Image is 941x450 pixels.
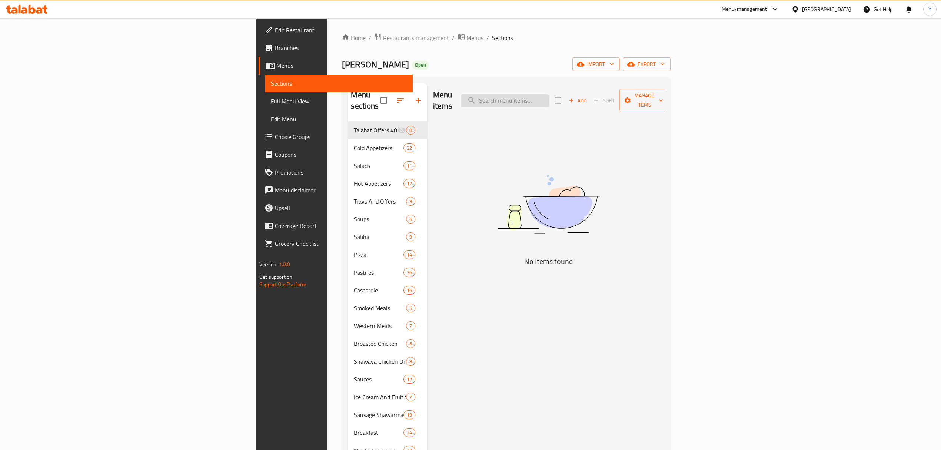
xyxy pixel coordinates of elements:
[348,317,427,335] div: Western Meals7
[566,95,589,106] button: Add
[259,199,413,217] a: Upsell
[259,128,413,146] a: Choice Groups
[403,375,415,384] div: items
[392,92,409,109] span: Sort sections
[406,394,415,401] span: 7
[722,5,767,14] div: Menu-management
[354,143,403,152] span: Cold Appetizers
[404,429,415,436] span: 24
[403,286,415,295] div: items
[404,162,415,169] span: 11
[566,95,589,106] span: Add item
[492,33,513,42] span: Sections
[354,428,403,437] span: Breakfast
[404,269,415,276] span: 36
[348,353,427,370] div: Shawaya Chicken On Machine8
[348,370,427,388] div: Sauces12
[354,304,406,312] span: Smoked Meals
[406,321,415,330] div: items
[578,60,614,69] span: import
[354,321,406,330] span: Western Meals
[354,215,406,224] span: Soups
[406,305,415,312] span: 5
[406,127,415,134] span: 0
[802,5,851,13] div: [GEOGRAPHIC_DATA]
[404,411,415,418] span: 19
[572,57,620,71] button: import
[259,57,413,75] a: Menus
[406,339,415,348] div: items
[461,94,549,107] input: search
[406,340,415,347] span: 6
[403,143,415,152] div: items
[275,26,407,34] span: Edit Restaurant
[275,186,407,195] span: Menu disclaimer
[404,251,415,258] span: 14
[354,250,403,259] div: Pizza
[265,92,413,110] a: Full Menu View
[406,216,415,223] span: 6
[354,286,403,295] span: Casserole
[466,33,483,42] span: Menus
[354,393,406,401] span: Ice Cream And Fruit Salads
[354,179,403,188] span: Hot Appetizers
[354,339,406,348] div: Broasted Chicken
[259,217,413,235] a: Coverage Report
[348,228,427,246] div: Safiha9
[271,97,407,106] span: Full Menu View
[279,259,290,269] span: 1.0.0
[376,93,392,108] span: Select all sections
[354,161,403,170] span: Salads
[348,157,427,175] div: Salads11
[348,121,427,139] div: Talabat Offers 40-50%0
[403,410,415,419] div: items
[458,33,483,43] a: Menus
[259,181,413,199] a: Menu disclaimer
[354,375,403,384] div: Sauces
[403,250,415,259] div: items
[348,210,427,228] div: Soups6
[928,5,931,13] span: Y
[623,57,671,71] button: export
[354,232,406,241] span: Safiha
[348,299,427,317] div: Smoked Meals5
[275,221,407,230] span: Coverage Report
[456,155,641,254] img: dish.svg
[259,272,293,282] span: Get support on:
[259,39,413,57] a: Branches
[406,215,415,224] div: items
[275,150,407,159] span: Coupons
[406,393,415,401] div: items
[348,424,427,441] div: Breakfast24
[354,126,397,135] div: Talabat Offers 40-50%
[452,33,455,42] li: /
[276,61,407,70] span: Menus
[354,197,406,206] span: Trays And Offers
[404,180,415,187] span: 12
[354,268,403,277] span: Pastries
[404,287,415,294] span: 16
[275,168,407,177] span: Promotions
[589,95,619,106] span: Select section first
[354,410,403,419] span: Sausage Shawarma
[271,115,407,123] span: Edit Menu
[404,376,415,383] span: 12
[259,279,306,289] a: Support.OpsPlatform
[348,246,427,264] div: Pizza14
[403,161,415,170] div: items
[354,357,406,366] span: Shawaya Chicken On Machine
[404,145,415,152] span: 22
[406,357,415,366] div: items
[406,198,415,205] span: 9
[406,304,415,312] div: items
[348,406,427,424] div: Sausage Shawarma19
